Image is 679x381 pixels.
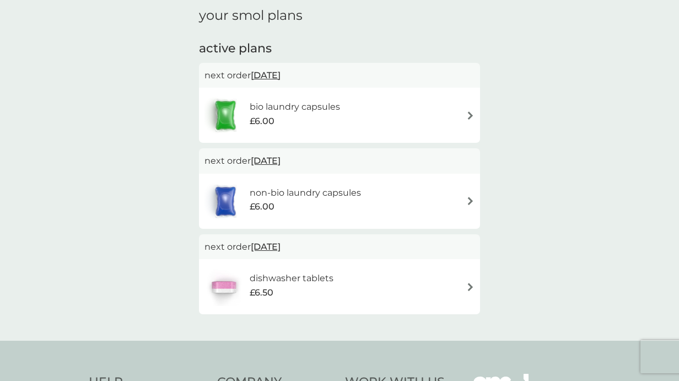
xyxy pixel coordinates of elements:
[199,8,480,24] h1: your smol plans
[251,65,281,86] span: [DATE]
[466,197,475,205] img: arrow right
[204,267,243,306] img: dishwasher tablets
[466,283,475,291] img: arrow right
[204,182,246,221] img: non-bio laundry capsules
[204,96,246,135] img: bio laundry capsules
[204,240,475,254] p: next order
[250,286,273,300] span: £6.50
[250,100,340,114] h6: bio laundry capsules
[251,236,281,257] span: [DATE]
[251,150,281,171] span: [DATE]
[199,40,480,57] h2: active plans
[250,186,361,200] h6: non-bio laundry capsules
[204,68,475,83] p: next order
[250,114,274,128] span: £6.00
[250,200,274,214] span: £6.00
[250,271,333,286] h6: dishwasher tablets
[204,154,475,168] p: next order
[466,111,475,120] img: arrow right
